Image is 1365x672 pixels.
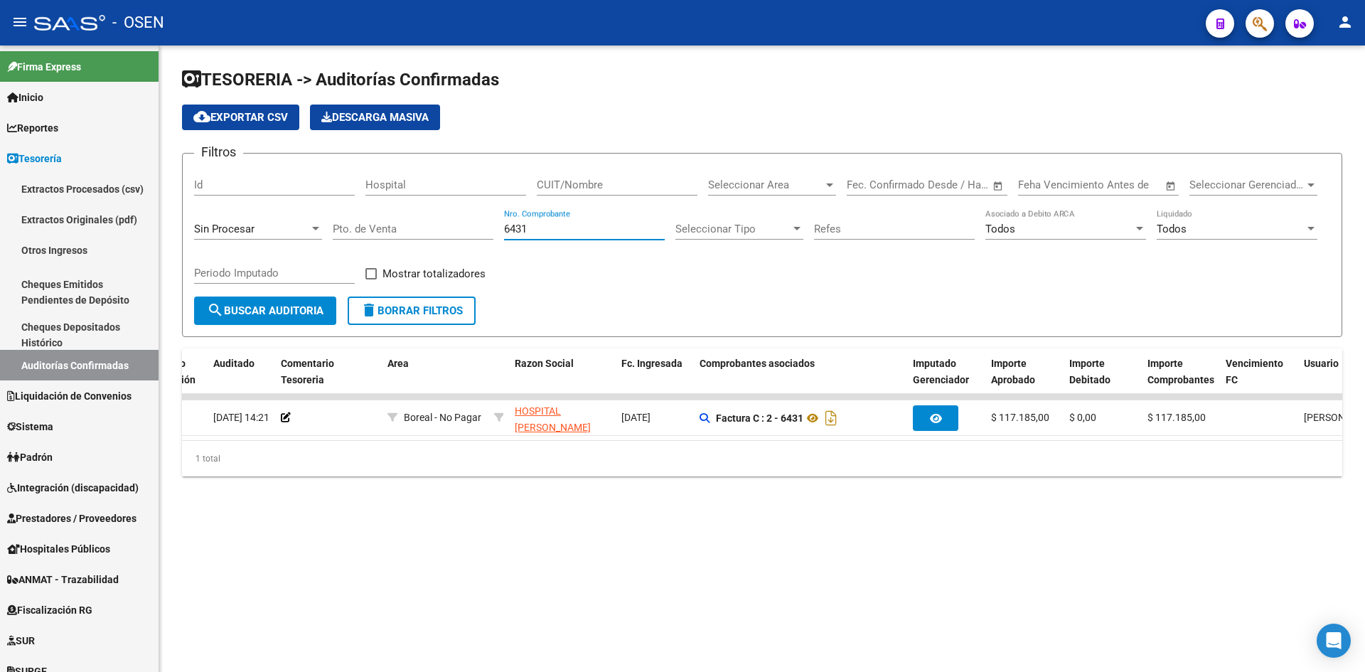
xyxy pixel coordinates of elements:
span: Padrón [7,449,53,465]
span: [DATE] [621,412,651,423]
span: Firma Express [7,59,81,75]
mat-icon: search [207,302,224,319]
app-download-masive: Descarga masiva de comprobantes (adjuntos) [310,105,440,130]
i: Descargar documento [822,407,840,430]
datatable-header-cell: Auditado [208,348,275,395]
span: Auditado [213,358,255,369]
span: Hospitales Públicos [7,541,110,557]
button: Exportar CSV [182,105,299,130]
span: Liquidación de Convenios [7,388,132,404]
span: Fiscalización RG [7,602,92,618]
span: Imputado Gerenciador [913,358,969,385]
button: Buscar Auditoria [194,297,336,325]
span: Seleccionar Tipo [675,223,791,235]
span: Fc. Ingresada [621,358,682,369]
span: ANMAT - Trazabilidad [7,572,119,587]
input: Fecha inicio [847,178,904,191]
span: Vencimiento FC [1226,358,1283,385]
span: Importe Aprobado [991,358,1035,385]
span: Prestadores / Proveedores [7,511,136,526]
span: Todos [985,223,1015,235]
span: Area [387,358,409,369]
span: Importe Comprobantes [1147,358,1214,385]
datatable-header-cell: Fc. Ingresada [616,348,694,395]
span: Seleccionar Area [708,178,823,191]
span: Exportar CSV [193,111,288,124]
div: - 30999282292 [515,403,610,433]
mat-icon: person [1337,14,1354,31]
span: Boreal - No Pagar [404,412,481,423]
span: Mostrar totalizadores [382,265,486,282]
datatable-header-cell: Imputado Gerenciador [907,348,985,395]
span: Tesorería [7,151,62,166]
span: Comentario Tesoreria [281,358,334,385]
div: 1 total [182,441,1342,476]
datatable-header-cell: Vencimiento FC [1220,348,1298,395]
span: Importe Debitado [1069,358,1110,385]
span: Seleccionar Gerenciador [1189,178,1305,191]
span: [DATE] 14:21 [213,412,269,423]
span: Comprobantes asociados [700,358,815,369]
span: Sistema [7,419,53,434]
div: Open Intercom Messenger [1317,624,1351,658]
span: Usuario [1304,358,1339,369]
input: Fecha fin [917,178,986,191]
h3: Filtros [194,142,243,162]
datatable-header-cell: Importe Comprobantes [1142,348,1220,395]
button: Open calendar [990,178,1007,194]
span: SUR [7,633,35,649]
span: $ 117.185,00 [1147,412,1206,423]
span: Descarga Masiva [321,111,429,124]
datatable-header-cell: Razon Social [509,348,616,395]
datatable-header-cell: Importe Debitado [1064,348,1142,395]
mat-icon: cloud_download [193,108,210,125]
span: Borrar Filtros [360,304,463,317]
span: HOSPITAL [PERSON_NAME] [515,405,591,433]
span: Razon Social [515,358,574,369]
button: Open calendar [1163,178,1179,194]
mat-icon: delete [360,302,378,319]
span: - OSEN [112,7,164,38]
span: TESORERIA -> Auditorías Confirmadas [182,70,499,90]
span: $ 0,00 [1069,412,1096,423]
span: Inicio [7,90,43,105]
datatable-header-cell: Comprobantes asociados [694,348,907,395]
strong: Factura C : 2 - 6431 [716,412,803,424]
span: Buscar Auditoria [207,304,323,317]
span: Todos [1157,223,1187,235]
span: Reportes [7,120,58,136]
span: Integración (discapacidad) [7,480,139,496]
datatable-header-cell: Comentario Tesoreria [275,348,382,395]
datatable-header-cell: Importe Aprobado [985,348,1064,395]
mat-icon: menu [11,14,28,31]
span: Sin Procesar [194,223,255,235]
button: Borrar Filtros [348,297,476,325]
datatable-header-cell: Area [382,348,488,395]
span: $ 117.185,00 [991,412,1049,423]
button: Descarga Masiva [310,105,440,130]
